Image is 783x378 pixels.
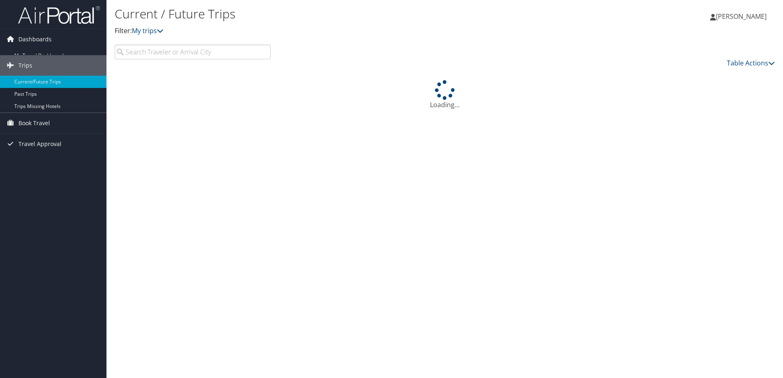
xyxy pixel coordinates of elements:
span: Book Travel [18,113,50,133]
h1: Current / Future Trips [115,5,555,22]
span: Travel Approval [18,134,61,154]
span: [PERSON_NAME] [716,12,767,21]
p: Filter: [115,26,555,36]
a: [PERSON_NAME] [710,4,775,29]
img: airportal-logo.png [18,5,100,25]
span: Dashboards [18,29,52,49]
span: Trips [18,55,32,76]
div: Loading... [115,80,775,110]
input: Search Traveler or Arrival City [115,45,271,59]
a: Table Actions [727,59,775,67]
a: My trips [132,26,163,35]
